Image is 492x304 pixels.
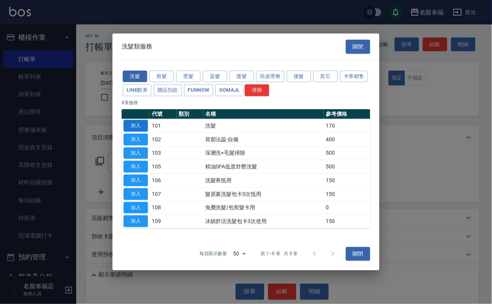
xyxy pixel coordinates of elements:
td: 精油SPA低度舒壓洗髮 [203,160,324,174]
td: 髮原素洗髮包卡3次抵用 [203,187,324,201]
td: 150 [324,187,370,201]
button: 卡券銷售 [340,70,368,82]
td: 102 [150,133,177,146]
th: 類別 [177,109,203,119]
button: 染髮 [203,70,227,82]
button: 贈品扣款 [154,84,182,96]
button: 加入 [124,188,148,200]
td: 105 [150,160,177,174]
p: 第 1–8 筆 共 8 筆 [261,251,298,257]
button: GOMAJL [215,84,244,96]
td: 免費洗髮/包剪髮卡用 [203,201,324,215]
button: 洗髮 [123,70,147,82]
td: 109 [150,215,177,228]
button: 接髮 [287,70,311,82]
td: 荷那法蕊-自備 [203,133,324,146]
td: 洗髮券抵用 [203,173,324,187]
td: 0 [324,201,370,215]
td: 500 [324,160,370,174]
td: 冰鎮舒活洗髮包卡3次使用 [203,215,324,228]
button: FUNNOW [184,84,213,96]
button: 關閉 [346,40,370,54]
button: 關閉 [346,247,370,261]
p: 8 筆服務 [122,99,370,106]
button: 加入 [124,215,148,227]
button: 加入 [124,147,148,159]
td: 170 [324,119,370,133]
td: 108 [150,201,177,215]
button: 剪髮 [150,70,174,82]
button: 加入 [124,175,148,186]
span: 洗髮類服務 [122,43,152,50]
th: 名稱 [203,109,324,119]
div: 50 [230,244,249,264]
td: 洗髮 [203,119,324,133]
th: 參考價格 [324,109,370,119]
td: 106 [150,173,177,187]
button: 加入 [124,161,148,173]
td: 107 [150,187,177,201]
button: 清除 [245,84,269,96]
button: 其它 [314,70,338,82]
button: 加入 [124,202,148,213]
td: 深層洗+毛髮掃除 [203,146,324,160]
td: 101 [150,119,177,133]
button: 頭皮理療 [256,70,285,82]
td: 150 [324,215,370,228]
button: 加入 [124,134,148,146]
button: 護髮 [230,70,254,82]
td: 400 [324,133,370,146]
button: 加入 [124,120,148,132]
th: 代號 [150,109,177,119]
button: 燙髮 [176,70,201,82]
td: 150 [324,173,370,187]
button: LINE酷券 [123,84,151,96]
p: 每頁顯示數量 [200,251,227,257]
td: 500 [324,146,370,160]
td: 103 [150,146,177,160]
